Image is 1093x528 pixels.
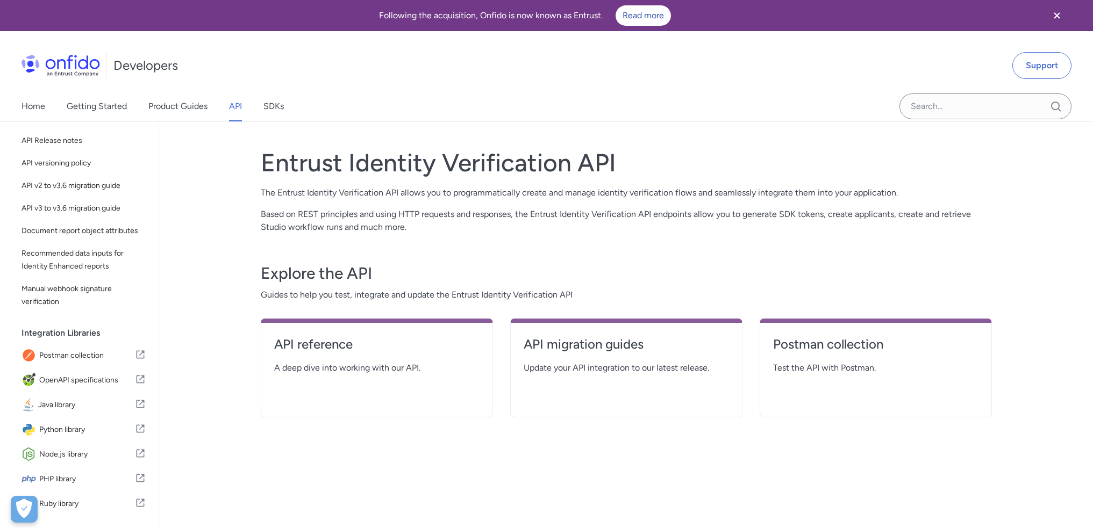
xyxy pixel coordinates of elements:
span: OpenAPI specifications [39,373,135,388]
input: Onfido search input field [899,93,1071,119]
a: Product Guides [148,91,208,121]
h4: API reference [274,336,480,353]
span: API Release notes [22,134,146,147]
img: IconJava library [22,397,38,413]
span: Postman collection [39,348,135,363]
span: Node.js library [39,447,135,462]
span: API v2 to v3.6 migration guide [22,179,146,192]
a: IconPostman collectionPostman collection [17,344,150,367]
a: Postman collection [773,336,978,361]
a: Recommended data inputs for Identity Enhanced reports [17,243,150,277]
a: Home [22,91,45,121]
a: Support [1012,52,1071,79]
img: IconNode.js library [22,447,39,462]
a: IconPython libraryPython library [17,418,150,442]
span: Manual webhook signature verification [22,283,146,308]
a: API [229,91,242,121]
a: Document report object attributes [17,220,150,242]
span: Recommended data inputs for Identity Enhanced reports [22,247,146,273]
a: API v2 to v3.6 migration guide [17,175,150,197]
span: Python library [39,422,135,437]
a: API versioning policy [17,153,150,174]
svg: Close banner [1051,9,1063,22]
img: Onfido Logo [22,55,100,76]
span: Test the API with Postman. [773,361,978,374]
div: Following the acquisition, Onfido is now known as Entrust. [13,5,1037,26]
div: Cookie Preferences [11,496,38,523]
a: Getting Started [67,91,127,121]
a: API reference [274,336,480,361]
span: Java library [38,397,135,413]
a: Read more [616,5,671,26]
img: IconOpenAPI specifications [22,373,39,388]
span: Update your API integration to our latest release. [524,361,729,374]
img: IconPostman collection [22,348,39,363]
h3: Explore the API [261,263,992,284]
img: IconPython library [22,422,39,437]
a: API v3 to v3.6 migration guide [17,198,150,219]
h4: Postman collection [773,336,978,353]
p: Based on REST principles and using HTTP requests and responses, the Entrust Identity Verification... [261,208,992,234]
span: Ruby library [39,496,135,511]
p: The Entrust Identity Verification API allows you to programmatically create and manage identity v... [261,186,992,199]
a: IconOpenAPI specificationsOpenAPI specifications [17,368,150,392]
button: Close banner [1037,2,1077,29]
a: IconRuby libraryRuby library [17,492,150,516]
span: Guides to help you test, integrate and update the Entrust Identity Verification API [261,288,992,301]
a: SDKs [263,91,284,121]
h1: Developers [113,57,178,74]
a: IconPHP libraryPHP library [17,467,150,491]
a: API Release notes [17,130,150,151]
a: API migration guides [524,336,729,361]
h4: API migration guides [524,336,729,353]
span: Document report object attributes [22,225,146,237]
span: API v3 to v3.6 migration guide [22,202,146,215]
button: Open Preferences [11,496,38,523]
span: A deep dive into working with our API. [274,361,480,374]
h1: Entrust Identity Verification API [261,148,992,178]
a: Manual webhook signature verification [17,278,150,313]
span: API versioning policy [22,157,146,170]
a: IconJava libraryJava library [17,393,150,417]
a: IconNode.js libraryNode.js library [17,443,150,466]
img: IconPHP library [22,472,39,487]
span: PHP library [39,472,135,487]
div: Integration Libraries [22,322,154,344]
